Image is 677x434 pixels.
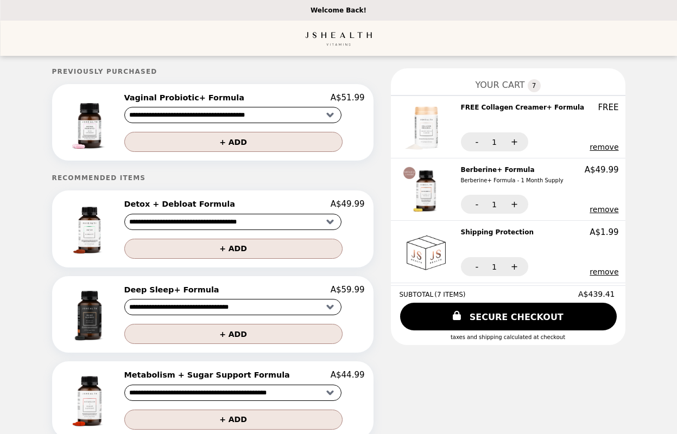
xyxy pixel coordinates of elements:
img: Berberine+ Formula [402,165,453,214]
span: A$439.41 [578,290,616,298]
button: - [461,257,491,276]
button: + ADD [124,239,343,259]
h2: Vaginal Probiotic+ Formula [124,93,249,103]
h2: FREE Collagen Creamer+ Formula [461,103,589,112]
button: + ADD [124,410,343,430]
p: Welcome Back! [311,7,366,14]
select: Select a product variant [124,299,341,315]
p: A$1.99 [590,227,618,237]
img: Detox + Debloat Formula [60,199,122,258]
button: + ADD [124,324,343,344]
h5: Recommended Items [52,174,374,182]
img: Brand Logo [305,27,372,49]
button: + [498,195,528,214]
p: A$49.99 [331,199,365,209]
h2: Deep Sleep+ Formula [124,285,224,295]
img: Metabolism + Sugar Support Formula [61,370,121,429]
select: Select a product variant [124,107,341,123]
p: A$51.99 [331,93,365,103]
h2: Berberine+ Formula [461,165,568,186]
button: + [498,132,528,151]
span: YOUR CART [475,80,524,90]
span: 1 [492,200,497,209]
button: + ADD [124,132,343,152]
button: remove [590,205,618,214]
p: A$49.99 [585,165,619,175]
img: Deep Sleep+ Formula [61,285,121,344]
button: - [461,195,491,214]
img: Shipping Protection [402,227,453,276]
button: + [498,257,528,276]
button: remove [590,143,618,151]
span: 7 [528,79,541,92]
span: 1 [492,263,497,271]
img: FREE Collagen Creamer+ Formula [403,103,452,151]
h2: Detox + Debloat Formula [124,199,239,209]
div: Taxes and Shipping calculated at checkout [400,334,617,340]
select: Select a product variant [124,214,341,230]
select: Select a product variant [124,385,341,401]
h5: Previously Purchased [52,68,374,75]
span: ( 7 ITEMS ) [434,291,465,298]
button: remove [590,267,618,276]
p: A$44.99 [331,370,365,380]
div: Berberine+ Formula - 1 Month Supply [461,176,564,186]
span: SUBTOTAL [400,291,435,298]
button: - [461,132,491,151]
a: SECURE CHECKOUT [400,303,617,330]
h2: Shipping Protection [461,227,538,237]
img: Vaginal Probiotic+ Formula [61,93,121,152]
span: 1 [492,138,497,146]
p: FREE [598,103,618,112]
h2: Metabolism + Sugar Support Formula [124,370,294,380]
p: A$59.99 [331,285,365,295]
